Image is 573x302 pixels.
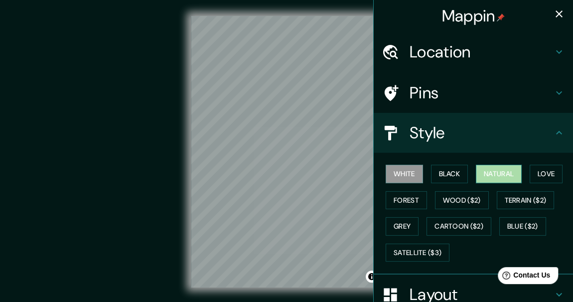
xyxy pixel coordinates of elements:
iframe: Help widget launcher [484,263,562,291]
button: Forest [386,191,427,210]
div: Location [374,32,573,72]
h4: Style [410,123,553,143]
button: Toggle attribution [366,271,378,283]
button: Wood ($2) [435,191,489,210]
h4: Mappin [442,6,505,26]
button: Terrain ($2) [497,191,555,210]
div: Pins [374,73,573,113]
button: Grey [386,217,419,236]
div: Style [374,113,573,153]
button: Satellite ($3) [386,244,449,262]
button: Blue ($2) [499,217,546,236]
canvas: Map [191,16,383,288]
h4: Pins [410,83,553,103]
h4: Location [410,42,553,62]
img: pin-icon.png [497,13,505,21]
button: White [386,165,423,183]
button: Cartoon ($2) [427,217,491,236]
button: Love [530,165,563,183]
button: Natural [476,165,522,183]
button: Black [431,165,468,183]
